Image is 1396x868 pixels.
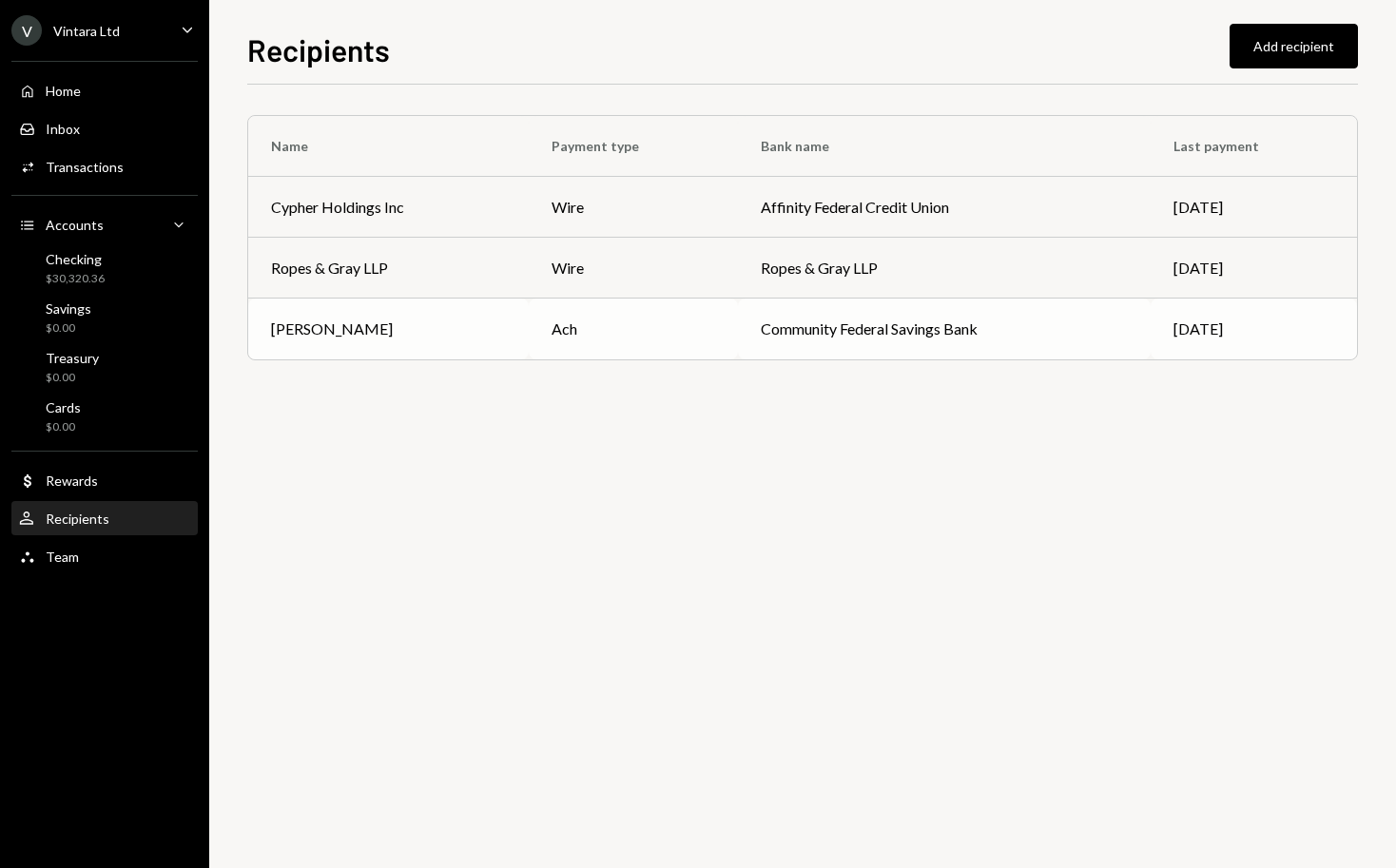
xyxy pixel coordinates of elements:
a: Home [11,73,198,107]
th: Bank name [738,116,1151,177]
a: Inbox [11,111,198,145]
a: Transactions [11,149,198,183]
div: Transactions [46,159,124,175]
td: Community Federal Savings Bank [738,299,1151,359]
div: Cards [46,399,81,415]
div: Checking [46,251,105,267]
div: Ropes & Gray LLP [271,257,388,280]
a: Team [11,539,198,573]
div: [PERSON_NAME] [271,318,393,340]
a: Checking$30,320.36 [11,245,198,291]
th: Payment type [529,116,738,177]
a: Cards$0.00 [11,394,198,439]
td: Affinity Federal Credit Union [738,177,1151,238]
div: wire [552,257,715,280]
a: Recipients [11,501,198,535]
h1: Recipients [247,30,390,68]
td: [DATE] [1151,299,1357,359]
a: Savings$0.00 [11,295,198,340]
a: Rewards [11,463,198,497]
div: Home [46,83,81,99]
div: Inbox [46,121,80,137]
div: Treasury [46,350,99,366]
div: $0.00 [46,370,99,386]
div: $0.00 [46,320,91,337]
th: Name [248,116,529,177]
div: Vintara Ltd [53,23,120,39]
div: Rewards [46,473,98,489]
a: Treasury$0.00 [11,344,198,390]
div: ach [552,318,715,340]
div: $30,320.36 [46,271,105,287]
td: [DATE] [1151,177,1357,238]
div: Team [46,549,79,565]
div: wire [552,196,715,219]
div: Cypher Holdings Inc [271,196,404,219]
div: $0.00 [46,419,81,435]
button: Add recipient [1230,24,1358,68]
th: Last payment [1151,116,1357,177]
div: V [11,15,42,46]
div: Savings [46,300,91,317]
a: Accounts [11,207,198,241]
td: [DATE] [1151,238,1357,299]
div: Recipients [46,511,109,527]
div: Accounts [46,217,104,233]
td: Ropes & Gray LLP [738,238,1151,299]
